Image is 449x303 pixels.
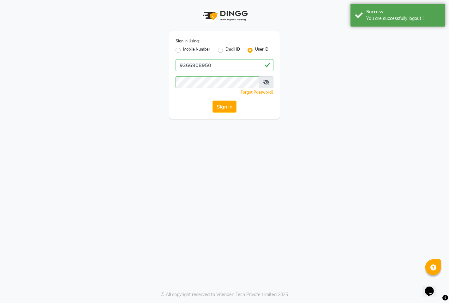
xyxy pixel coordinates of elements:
[183,46,210,54] label: Mobile Number
[366,15,440,22] div: You are successfully logout !!
[366,9,440,15] div: Success
[255,46,268,54] label: User ID
[213,101,236,113] button: Sign In
[422,278,443,297] iframe: chat widget
[176,76,259,88] input: Username
[241,90,273,95] a: Forgot Password?
[225,46,240,54] label: Email ID
[176,38,200,44] label: Sign In Using:
[176,59,273,71] input: Username
[199,6,250,25] img: logo1.svg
